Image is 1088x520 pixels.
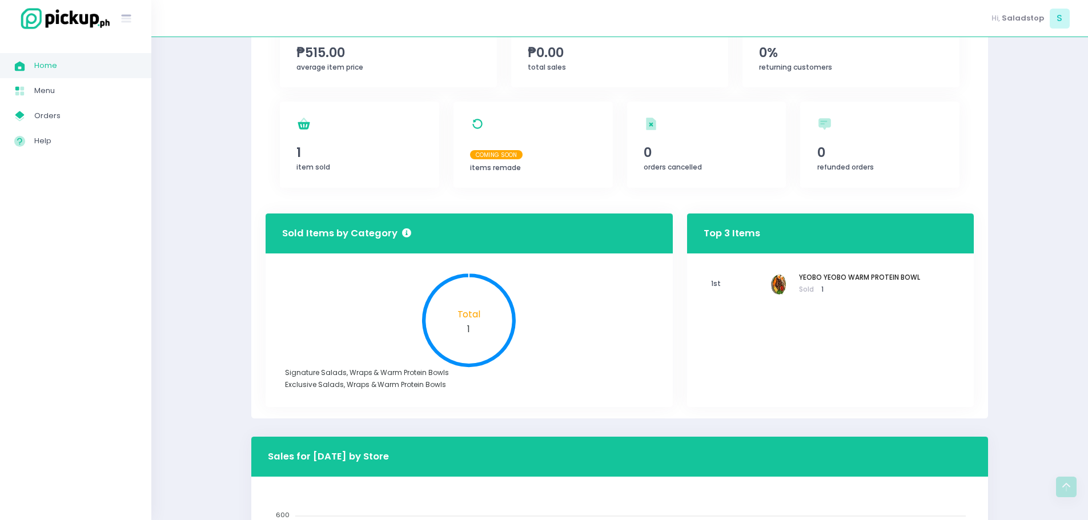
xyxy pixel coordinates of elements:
[280,102,439,188] a: 1item sold
[800,102,959,188] a: 0refunded orders
[759,43,943,62] span: 0%
[511,2,728,87] a: ₱0.00total sales
[742,2,959,87] a: 0%returning customers
[644,143,769,162] span: 0
[276,510,290,519] tspan: 600
[285,380,447,390] span: Exclusive Salads, Wraps & Warm Protein Bowls
[34,134,137,148] span: Help
[704,272,767,297] span: 1st
[296,143,422,162] span: 1
[767,273,790,296] img: YEOBO YEOBO WARM PROTEIN BOWL
[759,62,832,72] span: returning customers
[470,150,523,159] span: Coming Soon
[528,62,566,72] span: total sales
[817,143,943,162] span: 0
[296,43,480,62] span: ₱515.00
[799,273,920,283] span: YEOBO YEOBO WARM PROTEIN BOWL
[821,285,824,294] span: 1
[296,162,330,172] span: item sold
[528,43,712,62] span: ₱0.00
[285,368,449,377] span: Signature Salads, Wraps & Warm Protein Bowls
[799,285,920,295] span: Sold
[34,83,137,98] span: Menu
[1002,13,1044,24] span: Saladstop
[14,6,111,31] img: logo
[34,58,137,73] span: Home
[704,217,760,249] h3: Top 3 Items
[817,162,874,172] span: refunded orders
[280,2,497,87] a: ₱515.00average item price
[34,108,137,123] span: Orders
[470,163,521,172] span: items remade
[1050,9,1070,29] span: S
[627,102,786,188] a: 0orders cancelled
[644,162,702,172] span: orders cancelled
[296,62,363,72] span: average item price
[268,450,389,464] h3: Sales for [DATE] by Store
[282,227,411,241] h3: Sold Items by Category
[991,13,1000,24] span: Hi,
